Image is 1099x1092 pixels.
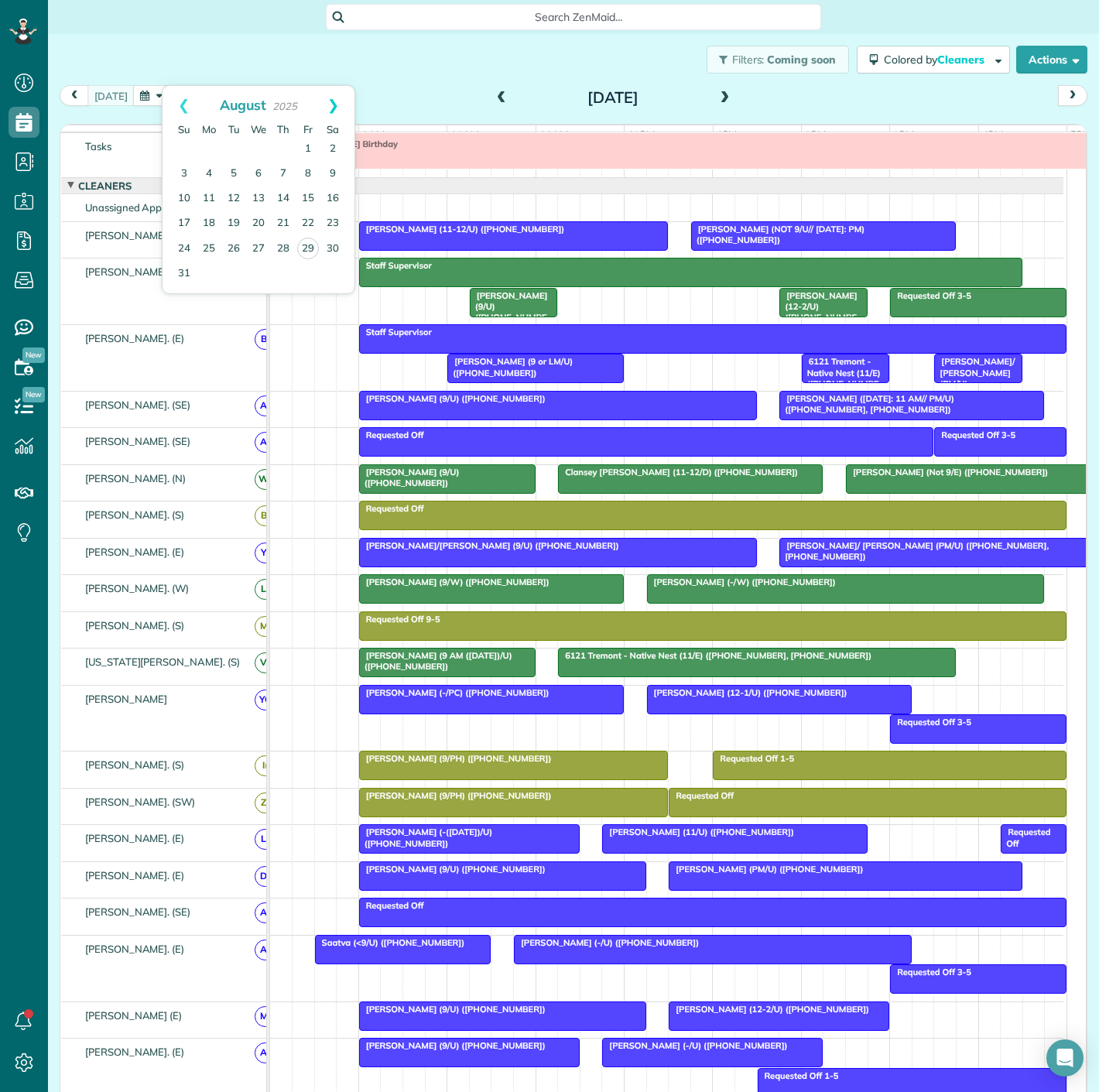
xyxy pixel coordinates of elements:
[320,237,345,262] a: 30
[668,864,864,875] span: [PERSON_NAME] (PM/U) ([PHONE_NUMBER])
[314,937,465,948] span: Saatva (<9/U) ([PHONE_NUMBER])
[82,140,115,152] span: Tasks
[320,137,345,162] a: 2
[221,187,246,211] a: 12
[297,238,319,259] a: 29
[82,758,187,771] span: [PERSON_NAME]. (S)
[1046,1039,1084,1077] div: Open Intercom Messenger
[358,540,620,551] span: [PERSON_NAME]/[PERSON_NAME] (9/U) ([PHONE_NUMBER])
[447,128,482,141] span: 10am
[646,687,848,698] span: [PERSON_NAME] (12-1/U) ([PHONE_NUMBER])
[172,237,197,262] a: 24
[296,137,320,162] a: 1
[296,187,320,211] a: 15
[246,237,271,262] a: 27
[320,162,345,187] a: 9
[82,546,187,558] span: [PERSON_NAME]. (E)
[889,290,972,301] span: Requested Off 3-5
[1067,128,1094,141] span: 5pm
[358,224,565,234] span: [PERSON_NAME] (11-12/U) ([PHONE_NUMBER])
[82,229,185,241] span: [PERSON_NAME] (E)
[536,128,571,141] span: 11am
[246,211,271,236] a: 20
[255,543,276,563] span: Y(
[202,123,216,135] span: Monday
[359,128,388,141] span: 9am
[60,85,89,106] button: prev
[890,128,917,141] span: 3pm
[255,690,276,710] span: YC
[779,540,1049,562] span: [PERSON_NAME]/ [PERSON_NAME] (PM/U) ([PHONE_NUMBER], [PHONE_NUMBER])
[933,356,1015,433] span: [PERSON_NAME]/ [PERSON_NAME] (PM/U) ([PHONE_NUMBER], [PHONE_NUMBER])
[255,792,276,813] span: Z(
[246,162,271,187] a: 6
[714,128,741,141] span: 1pm
[82,693,171,705] span: [PERSON_NAME]
[22,347,45,363] span: New
[82,435,193,447] span: [PERSON_NAME]. (SE)
[22,387,45,402] span: New
[358,260,433,271] span: Staff Supervisor
[246,187,271,211] a: 13
[271,162,296,187] a: 7
[82,399,193,411] span: [PERSON_NAME]. (SE)
[358,467,460,488] span: [PERSON_NAME] (9/U) ([PHONE_NUMBER])
[358,393,546,404] span: [PERSON_NAME] (9/U) ([PHONE_NUMBER])
[557,650,872,661] span: 6121 Tremont - Native Nest (11/E) ([PHONE_NUMBER], [PHONE_NUMBER])
[1000,827,1050,848] span: Requested Off
[255,469,276,490] span: W(
[557,467,799,478] span: Clansey [PERSON_NAME] (11-12/D) ([PHONE_NUMBER])
[221,237,246,262] a: 26
[516,89,710,106] h2: [DATE]
[857,46,1010,74] button: Colored byCleaners
[303,123,313,135] span: Friday
[172,211,197,236] a: 17
[358,503,425,514] span: Requested Off
[255,579,276,600] span: L(
[82,1009,185,1022] span: [PERSON_NAME] (E)
[358,614,441,625] span: Requested Off 9-5
[255,829,276,850] span: L(
[601,1040,788,1051] span: [PERSON_NAME] (-/U) ([PHONE_NUMBER])
[358,827,492,848] span: [PERSON_NAME] (-([DATE])/U) ([PHONE_NUMBER])
[82,832,187,844] span: [PERSON_NAME]. (E)
[220,96,266,113] span: August
[282,139,399,149] span: [PERSON_NAME] Birthday
[1016,46,1087,74] button: Actions
[320,211,345,236] a: 23
[172,262,197,286] a: 31
[172,187,197,211] a: 10
[82,943,187,955] span: [PERSON_NAME]. (E)
[255,652,276,673] span: V(
[884,53,990,67] span: Colored by
[358,1004,546,1015] span: [PERSON_NAME] (9/U) ([PHONE_NUMBER])
[197,237,221,262] a: 25
[801,356,882,423] span: 6121 Tremont - Native Nest (11/E) ([PHONE_NUMBER], [PHONE_NUMBER])
[802,128,829,141] span: 2pm
[690,224,864,245] span: [PERSON_NAME] (NOT 9/U// [DATE]: PM) ([PHONE_NUMBER])
[221,162,246,187] a: 5
[358,1040,546,1051] span: [PERSON_NAME] (9/U) ([PHONE_NUMBER])
[277,123,289,135] span: Thursday
[75,180,135,192] span: Cleaners
[255,505,276,526] span: B(
[358,577,550,587] span: [PERSON_NAME] (9/W) ([PHONE_NUMBER])
[255,395,276,416] span: A(
[646,577,837,587] span: [PERSON_NAME] (-/W) ([PHONE_NUMBER])
[312,86,354,125] a: Next
[228,123,240,135] span: Tuesday
[889,717,972,727] span: Requested Off 3-5
[358,753,553,764] span: [PERSON_NAME] (9/PH) ([PHONE_NUMBER])
[447,356,573,378] span: [PERSON_NAME] (9 or LM/U) ([PHONE_NUMBER])
[271,237,296,262] a: 28
[178,123,190,135] span: Sunday
[327,123,339,135] span: Saturday
[601,827,794,837] span: [PERSON_NAME] (11/U) ([PHONE_NUMBER])
[271,211,296,236] a: 21
[358,900,425,911] span: Requested Off
[513,937,700,948] span: [PERSON_NAME] (-/U) ([PHONE_NUMBER])
[272,100,297,112] span: 2025
[1058,85,1087,106] button: next
[255,940,276,960] span: A(
[82,582,192,594] span: [PERSON_NAME]. (W)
